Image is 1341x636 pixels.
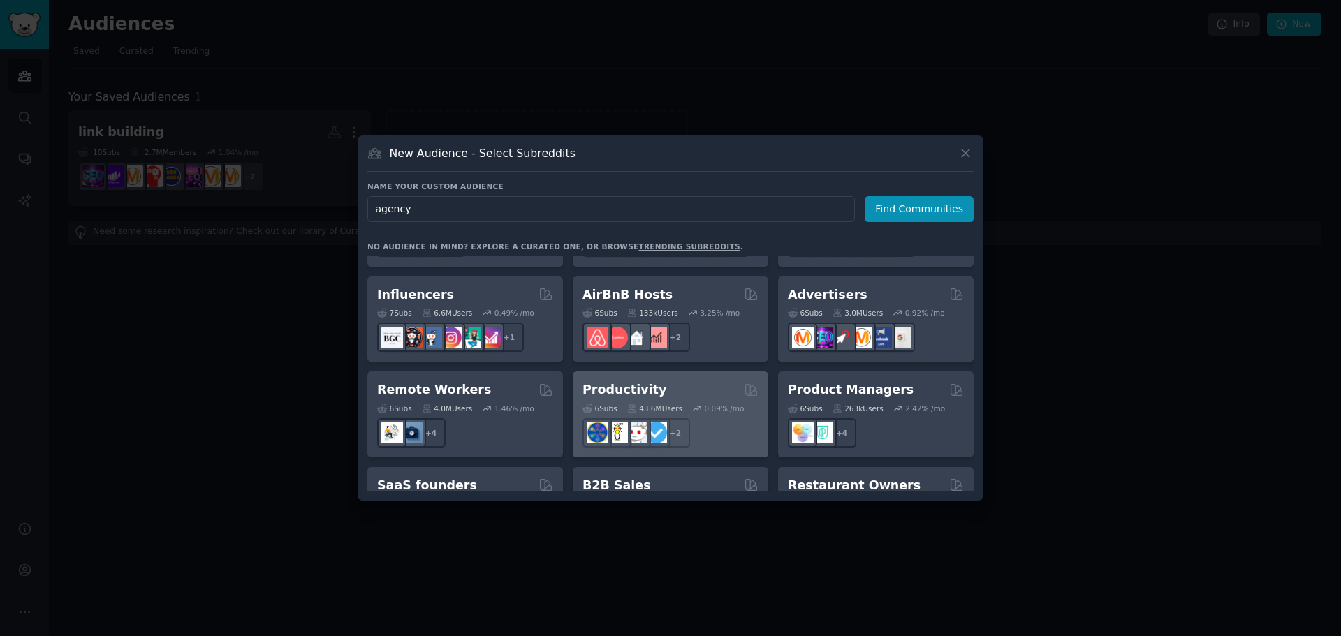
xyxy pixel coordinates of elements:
[905,404,945,413] div: 2.42 % /mo
[788,381,914,399] h2: Product Managers
[788,286,867,304] h2: Advertisers
[377,404,412,413] div: 6 Sub s
[420,327,442,348] img: Instagram
[606,422,628,443] img: lifehacks
[381,422,403,443] img: RemoteJobs
[416,418,446,448] div: + 4
[788,308,823,318] div: 6 Sub s
[831,327,853,348] img: PPC
[390,146,576,161] h3: New Audience - Select Subreddits
[788,477,921,494] h2: Restaurant Owners
[827,418,856,448] div: + 4
[627,308,678,318] div: 133k Users
[851,327,872,348] img: advertising
[494,404,534,413] div: 1.46 % /mo
[865,196,974,222] button: Find Communities
[440,327,462,348] img: InstagramMarketing
[792,327,814,348] img: marketing
[494,323,524,352] div: + 1
[833,404,884,413] div: 263k Users
[626,422,647,443] img: productivity
[381,327,403,348] img: BeautyGuruChatter
[705,404,745,413] div: 0.09 % /mo
[788,404,823,413] div: 6 Sub s
[645,327,667,348] img: AirBnBInvesting
[700,308,740,318] div: 3.25 % /mo
[582,286,673,304] h2: AirBnB Hosts
[812,422,833,443] img: ProductMgmt
[582,308,617,318] div: 6 Sub s
[627,404,682,413] div: 43.6M Users
[367,242,743,251] div: No audience in mind? Explore a curated one, or browse .
[812,327,833,348] img: SEO
[587,327,608,348] img: airbnb_hosts
[661,418,690,448] div: + 2
[367,196,855,222] input: Pick a short name, like "Digital Marketers" or "Movie-Goers"
[401,327,423,348] img: socialmedia
[401,422,423,443] img: work
[792,422,814,443] img: ProductManagement
[479,327,501,348] img: InstagramGrowthTips
[377,308,412,318] div: 7 Sub s
[582,404,617,413] div: 6 Sub s
[606,327,628,348] img: AirBnBHosts
[377,381,491,399] h2: Remote Workers
[367,182,974,191] h3: Name your custom audience
[377,286,454,304] h2: Influencers
[582,381,666,399] h2: Productivity
[494,308,534,318] div: 0.49 % /mo
[905,308,945,318] div: 0.92 % /mo
[870,327,892,348] img: FacebookAds
[626,327,647,348] img: rentalproperties
[460,327,481,348] img: influencermarketing
[661,323,690,352] div: + 2
[638,242,740,251] a: trending subreddits
[422,404,473,413] div: 4.0M Users
[377,477,477,494] h2: SaaS founders
[645,422,667,443] img: getdisciplined
[582,477,651,494] h2: B2B Sales
[422,308,473,318] div: 6.6M Users
[833,308,884,318] div: 3.0M Users
[890,327,911,348] img: googleads
[587,422,608,443] img: LifeProTips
